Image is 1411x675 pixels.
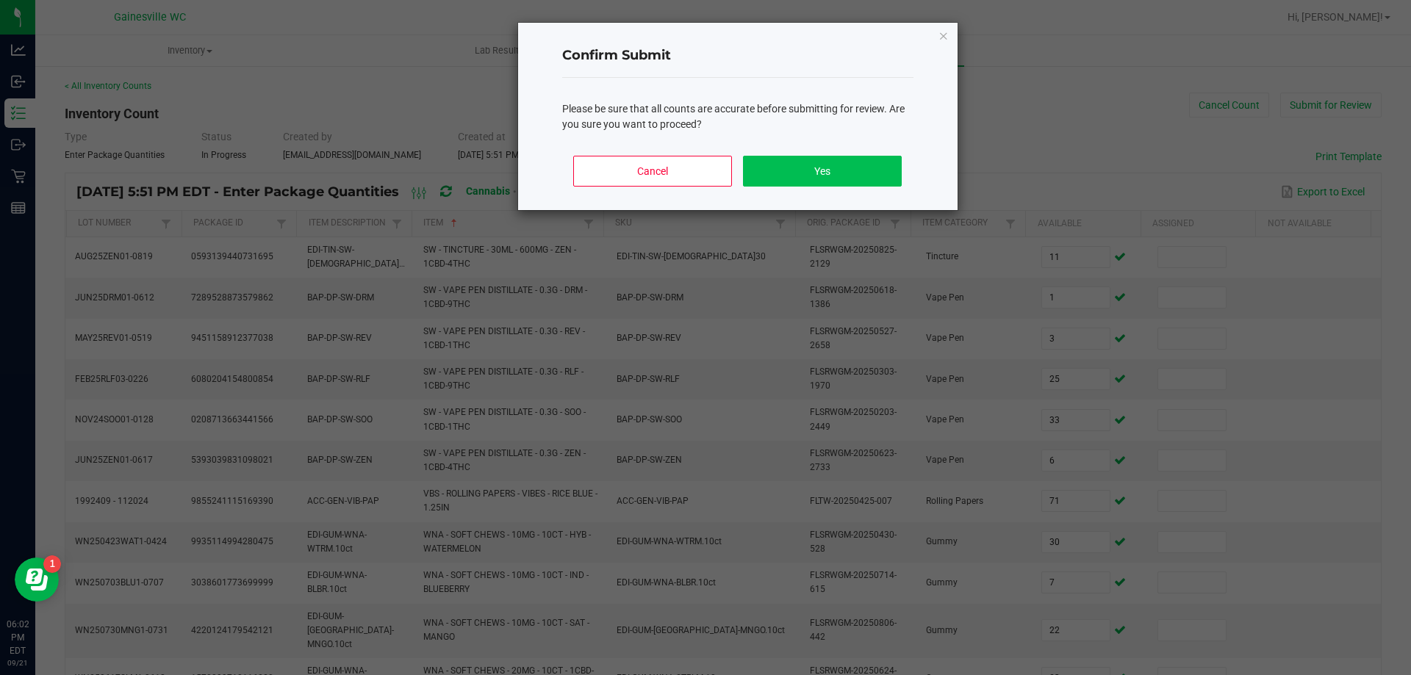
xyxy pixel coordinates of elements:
button: Yes [743,156,901,187]
iframe: Resource center unread badge [43,555,61,573]
div: Please be sure that all counts are accurate before submitting for review. Are you sure you want t... [562,101,913,132]
iframe: Resource center [15,557,59,602]
h4: Confirm Submit [562,46,913,65]
button: Cancel [573,156,731,187]
button: Close [938,26,949,44]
